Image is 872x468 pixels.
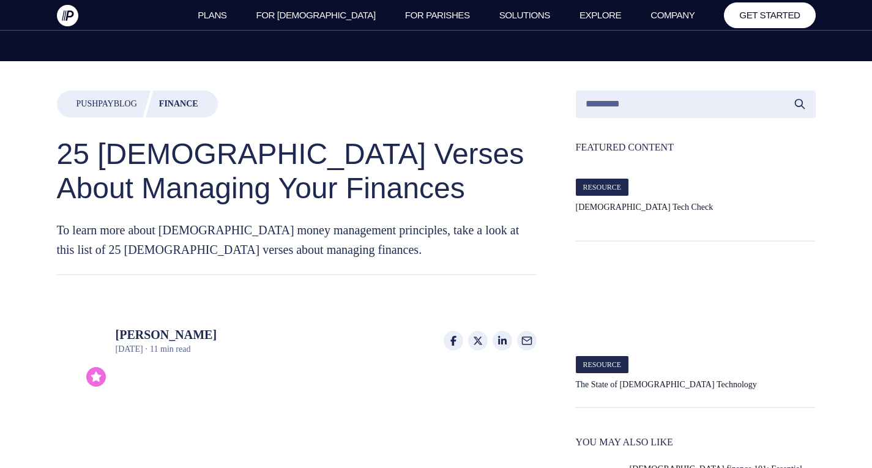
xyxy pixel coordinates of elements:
[493,331,512,351] a: Share on LinkedIn
[444,331,463,351] a: Share on Facebook
[76,98,137,110] a: PushpayBlog
[57,137,537,206] h1: 25 [DEMOGRAPHIC_DATA] Verses About Managing Your Finances
[576,202,714,212] a: [DEMOGRAPHIC_DATA] Tech Check
[116,326,217,343] a: [PERSON_NAME]
[468,331,488,351] a: Share on X
[757,167,816,226] img: Church Tech Check Blog Hero Image
[724,2,815,28] a: GET STARTED
[57,220,537,259] span: To learn more about [DEMOGRAPHIC_DATA] money management principles, take a look at this list of 2...
[517,331,537,351] a: Share via Email
[146,344,148,354] span: ·
[57,295,101,387] img: Alexa Franck
[116,343,217,355] span: [DATE] 11 min read
[576,380,757,389] a: The State of [DEMOGRAPHIC_DATA] Technology
[76,99,114,108] span: Pushpay
[576,356,629,373] span: RESOURCE
[576,179,629,196] span: RESOURCE
[576,437,816,447] span: You May Also Like
[159,98,198,110] a: Finance
[576,143,816,152] span: Featured Content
